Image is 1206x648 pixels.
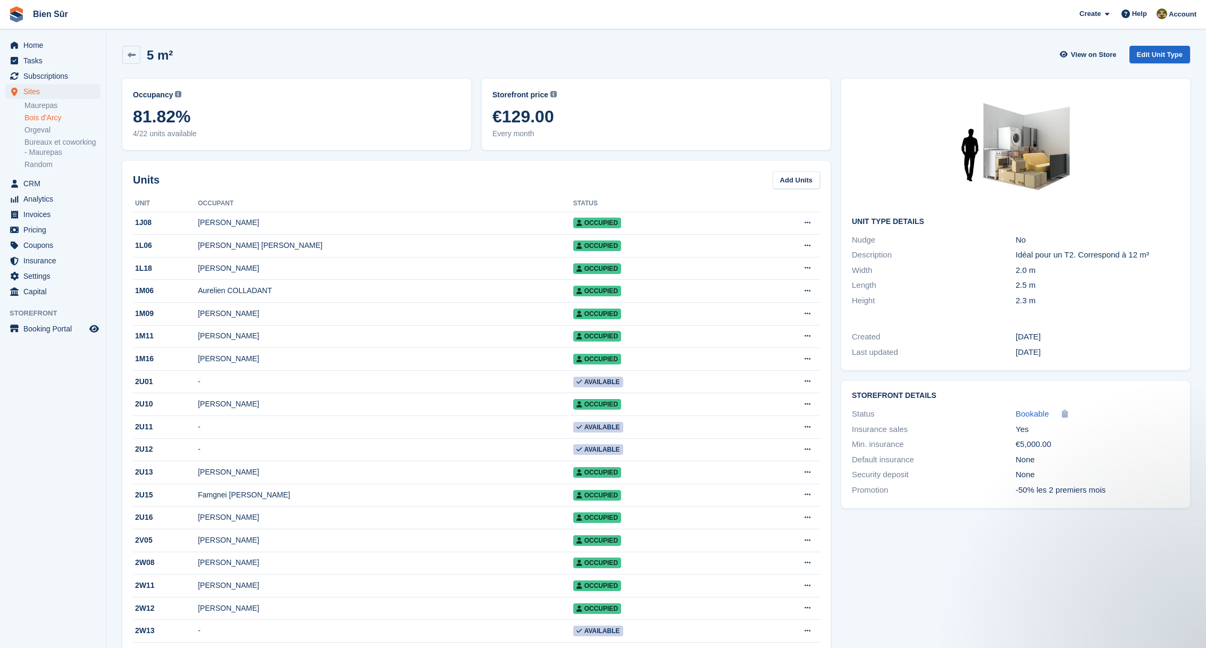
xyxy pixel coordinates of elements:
div: €5,000.00 [1016,438,1179,451]
div: Height [852,295,1016,307]
div: Yes [1016,423,1179,436]
img: stora-icon-8386f47178a22dfd0bd8f6a31ec36ba5ce8667c1dd55bd0f319d3a0aa187defe.svg [9,6,24,22]
a: menu [5,192,100,206]
span: Occupied [573,331,621,342]
a: Edit Unit Type [1129,46,1190,63]
span: Every month [492,128,820,139]
span: Occupied [573,286,621,296]
a: Orgeval [24,125,100,135]
a: Bureaux et coworking - Maurepas [24,137,100,157]
span: Available [573,422,623,433]
div: 2U12 [133,444,198,455]
a: menu [5,176,100,191]
div: Aurelien COLLADANT [198,285,573,296]
a: View on Store [1059,46,1121,63]
img: box-5m2.jpg [936,89,1095,209]
span: Capital [23,284,87,299]
div: 2U13 [133,467,198,478]
img: icon-info-grey-7440780725fd019a000dd9b08b2336e03edf1995a4989e88bcd33f0948082b44.svg [175,91,181,97]
span: Occupied [573,240,621,251]
div: 1J08 [133,217,198,228]
span: Occupied [573,580,621,591]
a: menu [5,321,100,336]
div: [PERSON_NAME] [198,263,573,274]
span: Occupied [573,263,621,274]
div: [PERSON_NAME] [198,398,573,410]
div: [PERSON_NAME] [198,512,573,523]
div: 2W13 [133,625,198,636]
div: 2W12 [133,603,198,614]
div: 2.3 m [1016,295,1179,307]
div: Description [852,249,1016,261]
a: menu [5,284,100,299]
span: CRM [23,176,87,191]
span: Home [23,38,87,53]
div: No [1016,234,1179,246]
div: 2.5 m [1016,279,1179,292]
div: [PERSON_NAME] [198,603,573,614]
div: [PERSON_NAME] [198,467,573,478]
span: 4/22 units available [133,128,460,139]
div: 1M16 [133,353,198,364]
span: Insurance [23,253,87,268]
span: Create [1079,9,1101,19]
div: 1M09 [133,308,198,319]
span: Booking Portal [23,321,87,336]
a: Maurepas [24,101,100,111]
div: Length [852,279,1016,292]
span: Bookable [1016,409,1049,418]
span: Occupancy [133,89,173,101]
div: [PERSON_NAME] [198,217,573,228]
div: Last updated [852,346,1016,359]
div: [PERSON_NAME] [198,330,573,342]
span: Occupied [573,467,621,478]
span: Occupied [573,309,621,319]
th: Unit [133,195,198,212]
div: -50% les 2 premiers mois [1016,484,1179,496]
h2: Unit Type details [852,218,1179,226]
span: Occupied [573,218,621,228]
span: Analytics [23,192,87,206]
span: Occupied [573,490,621,501]
img: icon-info-grey-7440780725fd019a000dd9b08b2336e03edf1995a4989e88bcd33f0948082b44.svg [550,91,557,97]
span: Settings [23,269,87,284]
div: Promotion [852,484,1016,496]
div: 2W08 [133,557,198,568]
span: Account [1169,9,1196,20]
div: [PERSON_NAME] [198,353,573,364]
h2: Storefront Details [852,392,1179,400]
div: 2.0 m [1016,264,1179,277]
div: 1L18 [133,263,198,274]
a: Add Units [773,171,820,189]
div: 2U01 [133,376,198,387]
a: Preview store [88,322,100,335]
span: Storefront [10,308,106,319]
div: Idéal pour un T2. Correspond à 12 m³ [1016,249,1179,261]
span: Available [573,626,623,636]
div: 2W11 [133,580,198,591]
span: Pricing [23,222,87,237]
div: [PERSON_NAME] [198,308,573,319]
span: View on Store [1071,49,1117,60]
a: Random [24,160,100,170]
div: 2U11 [133,421,198,433]
div: 1M06 [133,285,198,296]
a: menu [5,38,100,53]
div: Created [852,331,1016,343]
div: 2V05 [133,535,198,546]
div: 2U16 [133,512,198,523]
a: Bois d'Arcy [24,113,100,123]
span: Occupied [573,558,621,568]
a: menu [5,269,100,284]
th: Status [573,195,753,212]
div: 1M11 [133,330,198,342]
div: Default insurance [852,454,1016,466]
div: 2U15 [133,489,198,501]
td: - [198,370,573,393]
div: None [1016,454,1179,466]
span: Occupied [573,603,621,614]
div: Width [852,264,1016,277]
div: Famgnei [PERSON_NAME] [198,489,573,501]
a: menu [5,207,100,222]
a: menu [5,53,100,68]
